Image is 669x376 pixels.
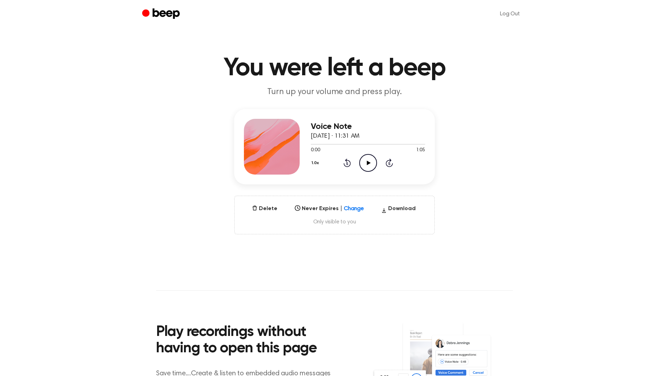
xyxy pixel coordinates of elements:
span: Only visible to you [243,218,426,225]
a: Log Out [493,6,527,22]
h1: You were left a beep [156,56,513,81]
button: Delete [249,205,280,213]
button: Download [378,205,418,216]
h2: Play recordings without having to open this page [156,324,344,357]
span: 1:05 [416,147,425,154]
h3: Voice Note [311,122,425,131]
p: Turn up your volume and press play. [201,86,468,98]
span: [DATE] · 11:31 AM [311,133,360,139]
a: Beep [142,7,182,21]
span: 0:00 [311,147,320,154]
button: 1.0x [311,157,322,169]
